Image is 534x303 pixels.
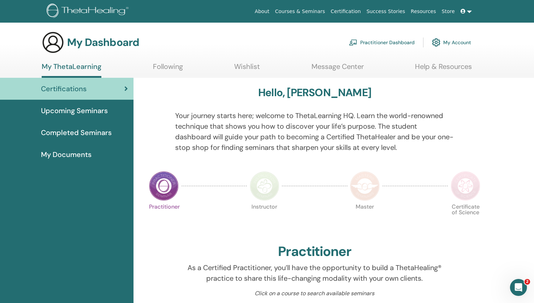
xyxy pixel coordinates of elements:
[451,204,480,234] p: Certificate of Science
[258,86,371,99] h3: Hello, [PERSON_NAME]
[67,36,139,49] h3: My Dashboard
[149,204,179,234] p: Practitioner
[349,39,357,46] img: chalkboard-teacher.svg
[510,279,527,296] iframe: Intercom live chat
[278,244,352,260] h2: Practitioner
[364,5,408,18] a: Success Stories
[47,4,131,19] img: logo.png
[42,31,64,54] img: generic-user-icon.jpg
[250,171,279,201] img: Instructor
[451,171,480,201] img: Certificate of Science
[41,127,112,138] span: Completed Seminars
[41,83,87,94] span: Certifications
[524,279,530,285] span: 2
[175,262,454,284] p: As a Certified Practitioner, you’ll have the opportunity to build a ThetaHealing® practice to sha...
[350,204,380,234] p: Master
[175,289,454,298] p: Click on a course to search available seminars
[234,62,260,76] a: Wishlist
[153,62,183,76] a: Following
[41,105,108,116] span: Upcoming Seminars
[42,62,101,78] a: My ThetaLearning
[432,36,440,48] img: cog.svg
[415,62,472,76] a: Help & Resources
[311,62,364,76] a: Message Center
[149,171,179,201] img: Practitioner
[432,35,471,50] a: My Account
[350,171,380,201] img: Master
[408,5,439,18] a: Resources
[252,5,272,18] a: About
[349,35,415,50] a: Practitioner Dashboard
[41,149,91,160] span: My Documents
[175,110,454,153] p: Your journey starts here; welcome to ThetaLearning HQ. Learn the world-renowned technique that sh...
[439,5,458,18] a: Store
[272,5,328,18] a: Courses & Seminars
[328,5,363,18] a: Certification
[250,204,279,234] p: Instructor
